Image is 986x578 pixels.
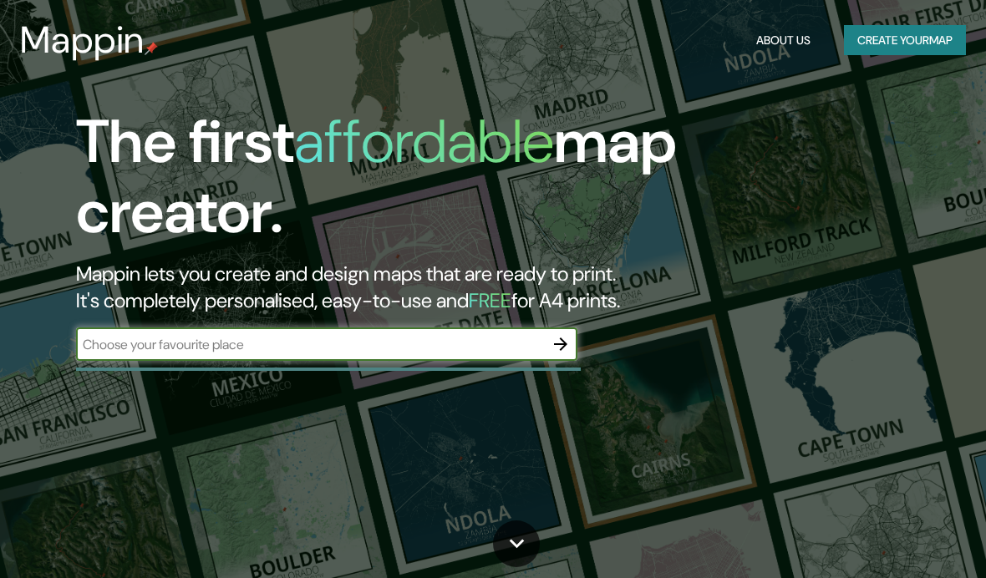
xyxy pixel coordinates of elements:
h2: Mappin lets you create and design maps that are ready to print. It's completely personalised, eas... [76,261,865,314]
button: About Us [750,25,817,56]
h5: FREE [469,287,511,313]
h1: The first map creator. [76,107,865,261]
img: mappin-pin [145,42,158,55]
button: Create yourmap [844,25,966,56]
h3: Mappin [20,18,145,62]
h1: affordable [294,103,554,180]
input: Choose your favourite place [76,335,544,354]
